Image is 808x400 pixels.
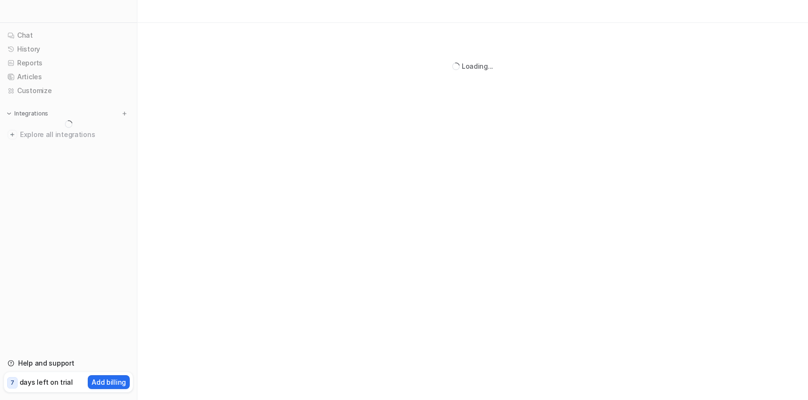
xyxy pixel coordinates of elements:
p: Add billing [92,377,126,387]
a: Reports [4,56,133,70]
a: Chat [4,29,133,42]
button: Add billing [88,375,130,389]
p: 7 [10,379,14,387]
img: explore all integrations [8,130,17,139]
img: menu_add.svg [121,110,128,117]
button: Integrations [4,109,51,118]
div: Loading... [462,61,493,71]
img: expand menu [6,110,12,117]
a: Help and support [4,357,133,370]
a: History [4,42,133,56]
a: Articles [4,70,133,84]
p: Integrations [14,110,48,117]
span: Explore all integrations [20,127,129,142]
a: Customize [4,84,133,97]
a: Explore all integrations [4,128,133,141]
p: days left on trial [20,377,73,387]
